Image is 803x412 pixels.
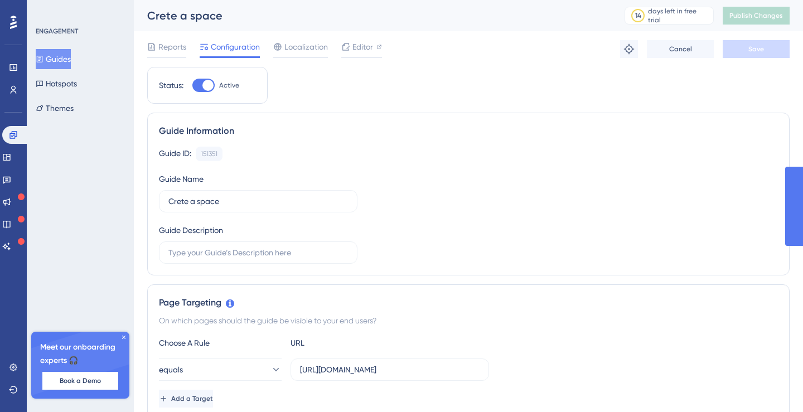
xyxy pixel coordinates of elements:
[40,341,120,367] span: Meet our onboarding experts 🎧
[352,40,373,54] span: Editor
[60,376,101,385] span: Book a Demo
[168,246,348,259] input: Type your Guide’s Description here
[159,147,191,161] div: Guide ID:
[219,81,239,90] span: Active
[159,79,183,92] div: Status:
[211,40,260,54] span: Configuration
[647,40,714,58] button: Cancel
[723,40,790,58] button: Save
[159,296,778,309] div: Page Targeting
[36,74,77,94] button: Hotspots
[291,336,413,350] div: URL
[723,7,790,25] button: Publish Changes
[159,336,282,350] div: Choose A Rule
[36,49,71,69] button: Guides
[159,172,204,186] div: Guide Name
[36,98,74,118] button: Themes
[201,149,217,158] div: 151351
[159,124,778,138] div: Guide Information
[748,45,764,54] span: Save
[159,224,223,237] div: Guide Description
[159,314,778,327] div: On which pages should the guide be visible to your end users?
[158,40,186,54] span: Reports
[147,8,597,23] div: Crete a space
[300,363,480,376] input: yourwebsite.com/path
[284,40,328,54] span: Localization
[159,390,213,408] button: Add a Target
[635,11,641,20] div: 14
[159,358,282,381] button: equals
[168,195,348,207] input: Type your Guide’s Name here
[171,394,213,403] span: Add a Target
[669,45,692,54] span: Cancel
[729,11,783,20] span: Publish Changes
[648,7,710,25] div: days left in free trial
[756,368,790,401] iframe: UserGuiding AI Assistant Launcher
[42,372,118,390] button: Book a Demo
[159,363,183,376] span: equals
[36,27,78,36] div: ENGAGEMENT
